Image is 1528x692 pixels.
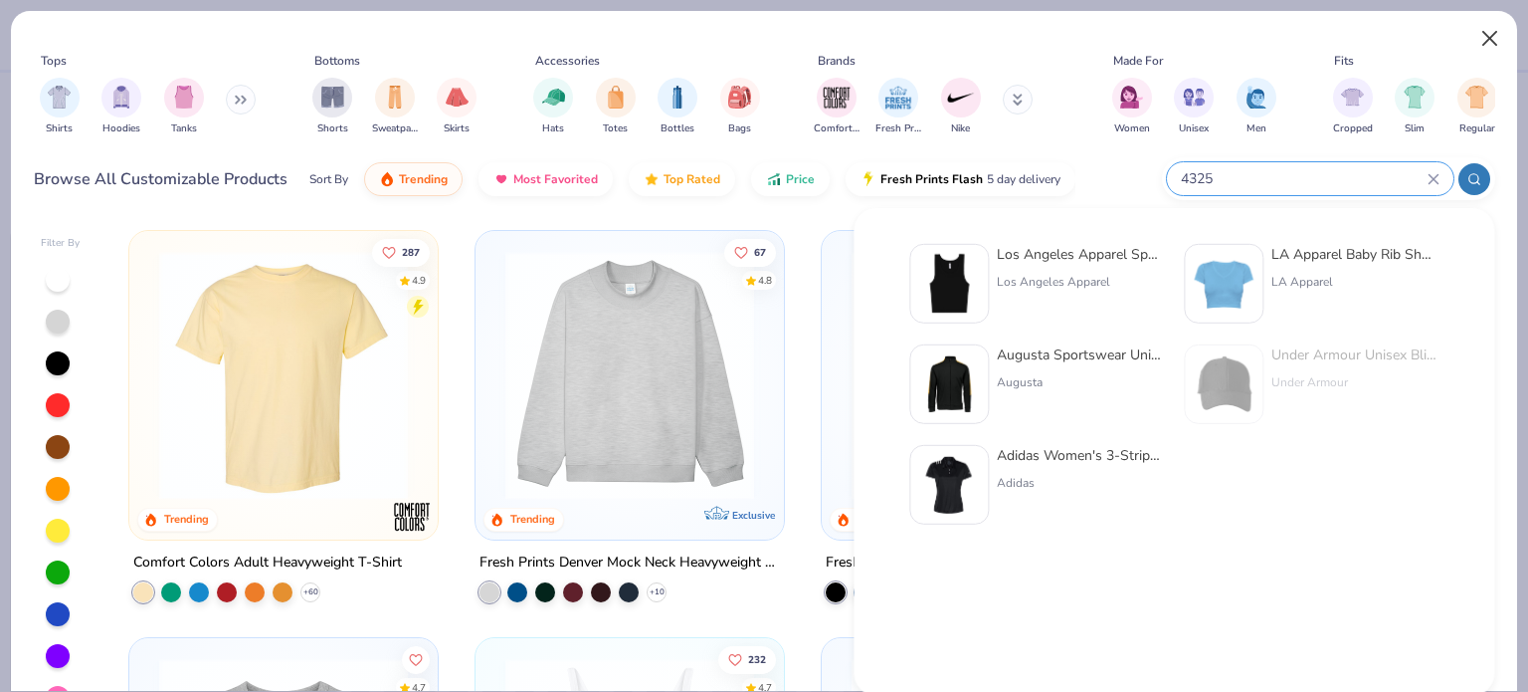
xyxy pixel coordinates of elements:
[748,654,766,664] span: 232
[883,83,913,113] img: Fresh Prints Image
[997,273,1164,291] div: Los Angeles Apparel
[1271,345,1438,365] div: Under Armour Unisex Blitzing Curved Cap
[1174,78,1214,136] div: filter for Unisex
[413,273,427,288] div: 4.9
[312,78,352,136] div: filter for Shorts
[1183,86,1206,109] img: Unisex Image
[1120,86,1143,109] img: Women Image
[596,78,636,136] div: filter for Totes
[446,86,469,109] img: Skirts Image
[40,78,80,136] div: filter for Shirts
[1459,121,1495,136] span: Regular
[1333,78,1373,136] button: filter button
[987,168,1060,191] span: 5 day delivery
[1193,253,1254,315] img: ba4e5fff-0b17-4462-9db7-08323a996b86
[822,83,852,113] img: Comfort Colors Image
[724,238,776,266] button: Like
[1112,78,1152,136] div: filter for Women
[751,162,830,196] button: Price
[846,162,1075,196] button: Fresh Prints Flash5 day delivery
[1465,86,1488,109] img: Regular Image
[644,171,660,187] img: TopRated.gif
[1405,121,1425,136] span: Slim
[918,253,980,315] img: 0078be9a-03b3-411b-89be-d603b0ff0527
[149,251,418,500] img: 029b8af0-80e6-406f-9fdc-fdf898547912
[309,170,348,188] div: Sort By
[997,445,1164,466] div: Adidas Women's 3-Stripes Shoulder Polo
[728,121,751,136] span: Bags
[605,86,627,109] img: Totes Image
[41,236,81,251] div: Filter By
[46,121,73,136] span: Shirts
[860,171,876,187] img: flash.gif
[818,52,856,70] div: Brands
[314,52,360,70] div: Bottoms
[997,373,1164,391] div: Augusta
[164,78,204,136] button: filter button
[997,474,1164,492] div: Adidas
[479,551,780,576] div: Fresh Prints Denver Mock Neck Heavyweight Sweatshirt
[399,171,448,187] span: Trending
[403,645,431,673] button: Like
[875,78,921,136] button: filter button
[658,78,697,136] button: filter button
[941,78,981,136] button: filter button
[444,121,470,136] span: Skirts
[535,52,600,70] div: Accessories
[48,86,71,109] img: Shirts Image
[814,78,859,136] div: filter for Comfort Colors
[842,251,1110,500] img: 91acfc32-fd48-4d6b-bdad-a4c1a30ac3fc
[718,645,776,673] button: Like
[403,247,421,257] span: 287
[786,171,815,187] span: Price
[1333,121,1373,136] span: Cropped
[513,171,598,187] span: Most Favorited
[542,86,565,109] img: Hats Image
[379,171,395,187] img: trending.gif
[102,121,140,136] span: Hoodies
[41,52,67,70] div: Tops
[1113,52,1163,70] div: Made For
[664,171,720,187] span: Top Rated
[1395,78,1434,136] div: filter for Slim
[732,509,775,522] span: Exclusive
[1179,121,1209,136] span: Unisex
[1341,86,1364,109] img: Cropped Image
[1271,273,1438,291] div: LA Apparel
[1174,78,1214,136] button: filter button
[596,78,636,136] button: filter button
[1404,86,1426,109] img: Slim Image
[1237,78,1276,136] button: filter button
[372,78,418,136] div: filter for Sweatpants
[758,273,772,288] div: 4.8
[542,121,564,136] span: Hats
[814,78,859,136] button: filter button
[372,78,418,136] button: filter button
[1271,244,1438,265] div: LA Apparel Baby Rib Short Sleeve V-Neck
[1179,167,1428,190] input: Try "T-Shirt"
[321,86,344,109] img: Shorts Image
[478,162,613,196] button: Most Favorited
[164,78,204,136] div: filter for Tanks
[918,353,980,415] img: 66e34bf3-17e1-40eb-8475-8afa4ff9b986
[317,121,348,136] span: Shorts
[1193,353,1254,415] img: 32c90c13-ffa6-4e6e-b62c-fc1470401b47
[875,121,921,136] span: Fresh Prints
[373,238,431,266] button: Like
[997,345,1164,365] div: Augusta Sportswear Unisex 2.0 Medalist Jacket
[1333,78,1373,136] div: filter for Cropped
[875,78,921,136] div: filter for Fresh Prints
[533,78,573,136] div: filter for Hats
[110,86,132,109] img: Hoodies Image
[650,586,665,598] span: + 10
[1114,121,1150,136] span: Women
[372,121,418,136] span: Sweatpants
[603,121,628,136] span: Totes
[951,121,970,136] span: Nike
[133,551,402,576] div: Comfort Colors Adult Heavyweight T-Shirt
[720,78,760,136] div: filter for Bags
[1395,78,1434,136] button: filter button
[1334,52,1354,70] div: Fits
[880,171,983,187] span: Fresh Prints Flash
[661,121,694,136] span: Bottles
